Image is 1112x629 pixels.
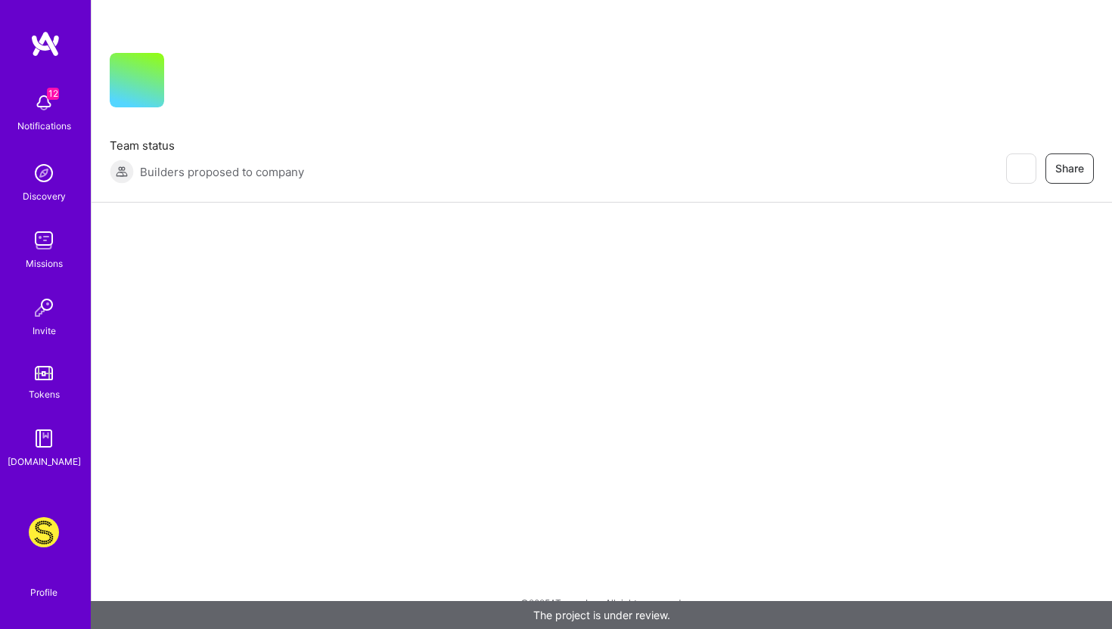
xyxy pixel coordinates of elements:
span: Builders proposed to company [140,164,304,180]
div: Missions [26,256,63,271]
div: Discovery [23,188,66,204]
a: Studs: A Fresh Take on Ear Piercing & Earrings [25,517,63,547]
img: tokens [35,366,53,380]
img: Builders proposed to company [110,160,134,184]
img: teamwork [29,225,59,256]
img: Studs: A Fresh Take on Ear Piercing & Earrings [29,517,59,547]
span: 12 [47,88,59,100]
button: Share [1045,153,1094,184]
i: icon CompanyGray [182,77,194,89]
img: logo [30,30,61,57]
img: guide book [29,423,59,454]
img: bell [29,88,59,118]
span: Team status [110,138,304,153]
span: Share [1055,161,1084,176]
i: icon EyeClosed [1014,163,1027,175]
div: Invite [33,323,56,339]
div: The project is under review. [91,601,1112,629]
div: Notifications [17,118,71,134]
img: discovery [29,158,59,188]
div: Profile [30,584,57,599]
div: [DOMAIN_NAME] [8,454,81,469]
img: Invite [29,293,59,323]
div: Tokens [29,386,60,402]
a: Profile [25,569,63,599]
